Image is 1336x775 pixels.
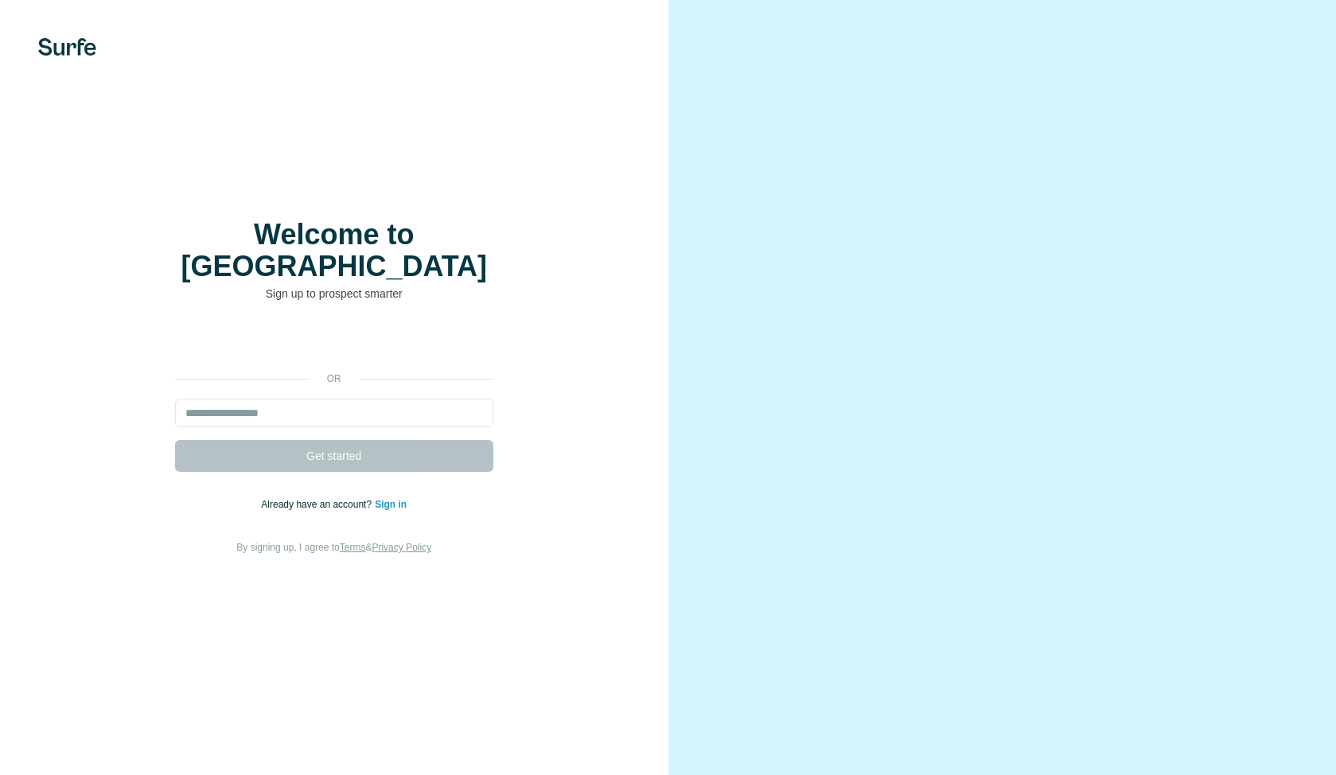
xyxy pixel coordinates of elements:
[375,499,407,510] a: Sign in
[167,325,501,360] iframe: Botón de Acceder con Google
[340,542,366,553] a: Terms
[236,542,431,553] span: By signing up, I agree to &
[309,372,360,386] p: or
[261,499,375,510] span: Already have an account?
[175,286,493,302] p: Sign up to prospect smarter
[175,219,493,282] h1: Welcome to [GEOGRAPHIC_DATA]
[38,38,96,56] img: Surfe's logo
[372,542,431,553] a: Privacy Policy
